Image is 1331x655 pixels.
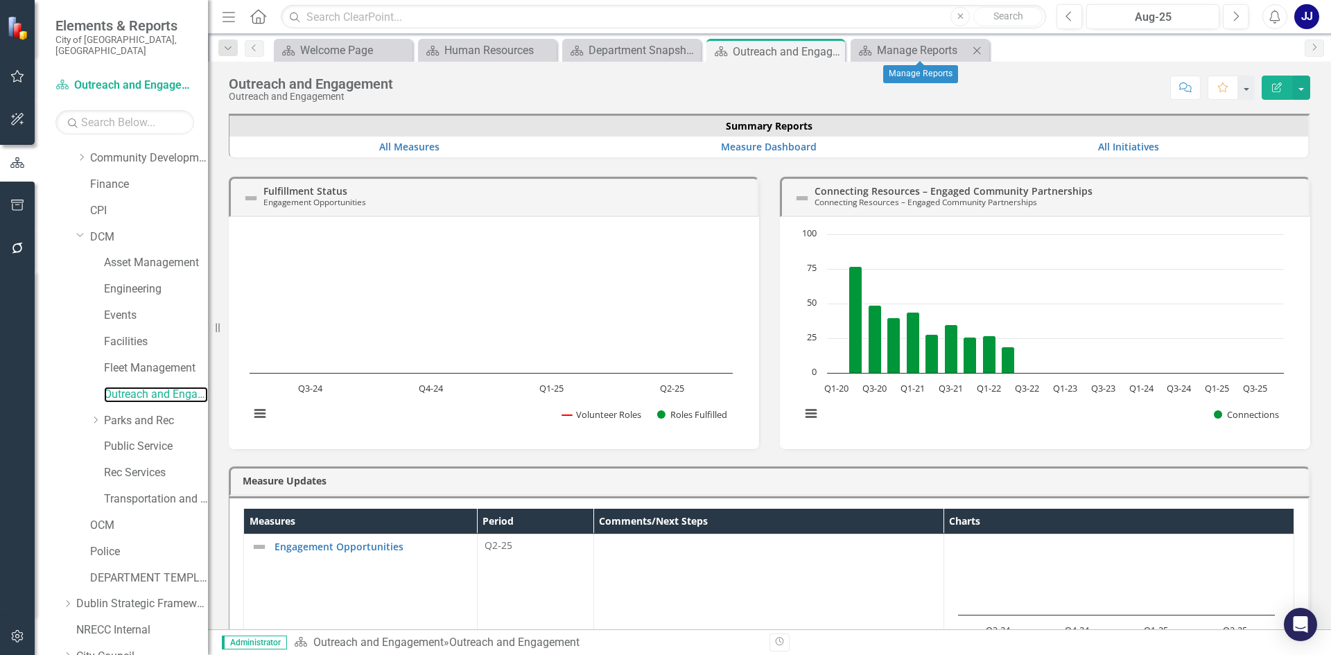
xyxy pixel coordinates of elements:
img: ClearPoint Strategy [7,16,31,40]
div: Chart. Highcharts interactive chart. [243,227,745,435]
text: Q3-20 [862,382,887,394]
a: Fleet Management [104,360,208,376]
text: 100 [802,227,817,239]
small: Engagement Opportunities [263,196,366,207]
div: Outreach and Engagement [733,43,842,60]
a: Fulfillment Status [263,184,347,198]
path: Q4-21, 26. Connections. [964,337,977,373]
a: Events [104,308,208,324]
div: Department Snapshot [589,42,697,59]
text: Q3-24 [298,382,323,394]
text: Q1-21 [901,382,925,394]
text: Q3-24 [1167,382,1192,394]
button: Show Roles Fulfilled [657,408,727,421]
text: Q4-24 [1065,624,1090,636]
text: 25 [807,331,817,343]
small: Connecting Resources – Engaged Community Partnerships [815,196,1037,207]
text: Q1-25 [1205,382,1229,394]
div: Aug-25 [1091,9,1215,26]
img: Not Defined [243,190,259,207]
a: Facilities [104,334,208,350]
a: Parks and Rec [104,413,208,429]
text: 0 [812,365,817,378]
path: Q1-21, 44. Connections. [907,312,920,373]
div: Open Intercom Messenger [1284,608,1317,641]
small: City of [GEOGRAPHIC_DATA], [GEOGRAPHIC_DATA] [55,34,194,57]
button: JJ [1294,4,1319,29]
path: Q2-20, 77. Connections. [849,266,862,373]
text: Q1-20 [824,382,849,394]
text: Q3-21 [939,382,963,394]
text: Q2-25 [1223,624,1247,636]
a: Police [90,544,208,560]
text: Q3-25 [1243,382,1267,394]
button: Aug-25 [1086,4,1219,29]
a: Community Development [90,150,208,166]
a: Outreach and Engagement [55,78,194,94]
div: Outreach and Engagement [449,636,580,649]
a: Measure Dashboard [721,140,817,153]
a: Dublin Strategic Framework [76,596,208,612]
a: CPI [90,203,208,219]
text: Q1-25 [539,382,564,394]
text: Q1-25 [1144,624,1168,636]
button: View chart menu, Chart [801,404,821,423]
a: Finance [90,177,208,193]
a: NRECC Internal [76,622,208,638]
a: Welcome Page [277,42,409,59]
text: Q1-24 [1129,382,1154,394]
a: Engineering [104,281,208,297]
div: Welcome Page [300,42,409,59]
a: Human Resources [421,42,553,59]
div: Outreach and Engagement [229,91,393,102]
text: Q3-23 [1091,382,1115,394]
span: Elements & Reports [55,17,194,34]
text: 75 [807,261,817,274]
input: Search ClearPoint... [281,5,1046,29]
input: Search Below... [55,110,194,134]
a: DCM [90,229,208,245]
path: Q1-22, 27. Connections. [983,335,996,373]
div: Q2-25 [485,539,586,552]
text: Q2-25 [660,382,684,394]
path: Q2-22, 19. Connections. [1002,347,1015,373]
path: Q3-20, 49. Connections. [869,305,882,373]
a: OCM [90,518,208,534]
a: Manage Reports [854,42,968,59]
text: Q4-24 [419,382,444,394]
div: Human Resources [444,42,553,59]
path: Q4-20, 40. Connections. [887,317,901,373]
div: » [294,635,759,651]
a: Connecting Resources – Engaged Community Partnerships [815,184,1093,198]
a: Transportation and Mobility [104,491,208,507]
path: Q3-21, 35. Connections. [945,324,958,373]
button: Search [973,7,1043,26]
div: Manage Reports [883,65,958,83]
img: Not Defined [251,539,268,555]
button: Show Volunteer Roles [562,408,641,421]
path: Q2-21, 28. Connections. [925,334,939,373]
div: Manage Reports [877,42,968,59]
svg: Interactive chart [243,227,740,435]
a: DEPARTMENT TEMPLATE [90,570,208,586]
span: Search [993,10,1023,21]
a: All Initiatives [1098,140,1159,153]
span: Administrator [222,636,287,649]
text: Q1-23 [1053,382,1077,394]
svg: Interactive chart [794,227,1291,435]
button: Show Connections [1214,408,1278,421]
text: Q3-24 [986,624,1011,636]
h3: Measure Updates [243,475,1301,486]
a: Rec Services [104,465,208,481]
a: Outreach and Engagement [313,636,444,649]
text: Q1-22 [977,382,1001,394]
th: Summary Reports [229,116,1308,137]
text: Q3-22 [1015,382,1039,394]
a: All Measures [379,140,440,153]
a: Asset Management [104,255,208,271]
text: 50 [807,296,817,308]
img: Not Defined [794,190,810,207]
a: Public Service [104,439,208,455]
a: Engagement Opportunities [275,541,470,552]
